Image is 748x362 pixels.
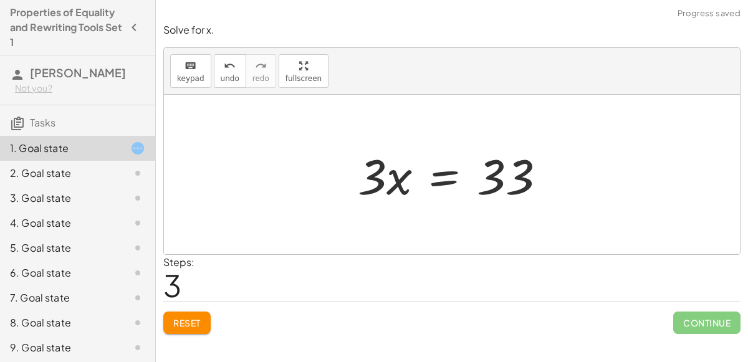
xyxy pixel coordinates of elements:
div: 4. Goal state [10,216,110,231]
i: Task not started. [130,265,145,280]
span: 3 [163,266,181,304]
span: undo [221,74,239,83]
span: keypad [177,74,204,83]
div: Not you? [15,82,145,95]
div: 3. Goal state [10,191,110,206]
i: Task not started. [130,216,145,231]
button: undoundo [214,54,246,88]
button: fullscreen [279,54,328,88]
button: keyboardkeypad [170,54,211,88]
span: Tasks [30,116,55,129]
label: Steps: [163,255,194,269]
i: Task started. [130,141,145,156]
p: Solve for x. [163,23,741,37]
div: 2. Goal state [10,166,110,181]
span: fullscreen [285,74,322,83]
span: Reset [173,317,201,328]
h4: Properties of Equality and Rewriting Tools Set 1 [10,5,123,50]
span: Progress saved [678,7,741,20]
i: Task not started. [130,340,145,355]
i: Task not started. [130,290,145,305]
div: 9. Goal state [10,340,110,355]
i: Task not started. [130,191,145,206]
i: Task not started. [130,241,145,255]
span: redo [252,74,269,83]
i: Task not started. [130,166,145,181]
i: Task not started. [130,315,145,330]
i: undo [224,59,236,74]
div: 8. Goal state [10,315,110,330]
span: [PERSON_NAME] [30,65,126,80]
div: 6. Goal state [10,265,110,280]
div: 5. Goal state [10,241,110,255]
i: keyboard [185,59,196,74]
i: redo [255,59,267,74]
button: Reset [163,312,211,334]
button: redoredo [246,54,276,88]
div: 1. Goal state [10,141,110,156]
div: 7. Goal state [10,290,110,305]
